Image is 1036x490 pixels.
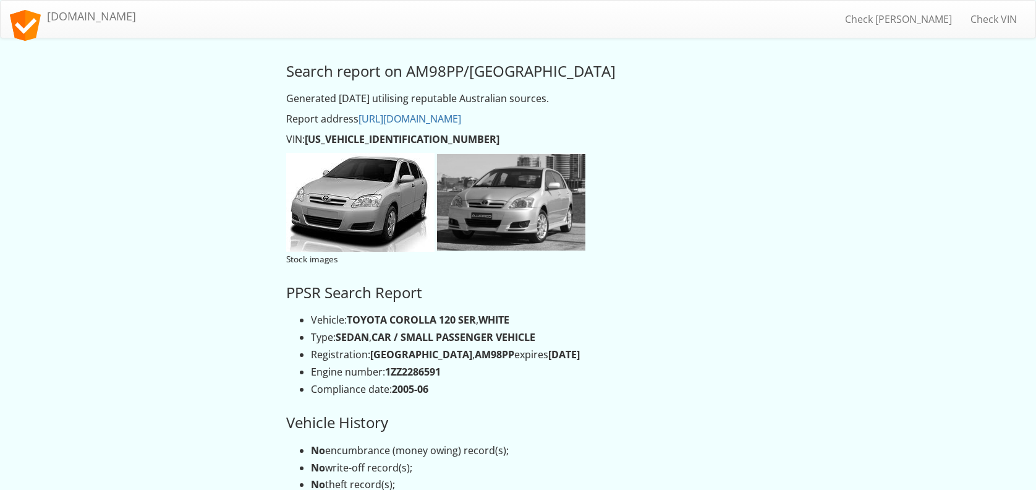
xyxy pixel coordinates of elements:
h3: Search report on AM98PP/[GEOGRAPHIC_DATA] [286,63,750,79]
a: [DOMAIN_NAME] [1,1,145,32]
p: Generated [DATE] utilising reputable Australian sources. [286,92,750,106]
strong: 2005-06 [392,382,428,396]
strong: No [311,444,325,457]
p: Report address [286,112,750,126]
img: logo.svg [10,10,41,41]
li: Vehicle: , [311,313,750,327]
strong: 1ZZ2286591 [385,365,441,379]
li: write-off record(s); [311,461,750,475]
strong: WHITE [478,313,509,327]
li: Engine number: [311,365,750,379]
a: [URL][DOMAIN_NAME] [359,112,461,126]
a: Check VIN [961,4,1026,35]
li: Registration: , expires [311,348,750,362]
h3: Vehicle History [286,415,750,431]
small: Stock images [286,253,338,265]
strong: TOYOTA COROLLA 120 SER [347,313,476,327]
li: encumbrance (money owing) record(s); [311,444,750,458]
li: Compliance date: [311,382,750,397]
h3: PPSR Search Report [286,285,750,301]
a: Check [PERSON_NAME] [836,4,961,35]
strong: SEDAN [336,330,369,344]
li: Type: , [311,330,750,345]
strong: [DATE] [548,348,580,361]
strong: CAR / SMALL PASSENGER VEHICLE [372,330,535,344]
p: VIN: [286,132,750,147]
strong: No [311,461,325,475]
strong: AM98PP [475,348,514,361]
strong: [GEOGRAPHIC_DATA] [370,348,472,361]
strong: [US_VEHICLE_IDENTIFICATION_NUMBER] [305,132,499,146]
